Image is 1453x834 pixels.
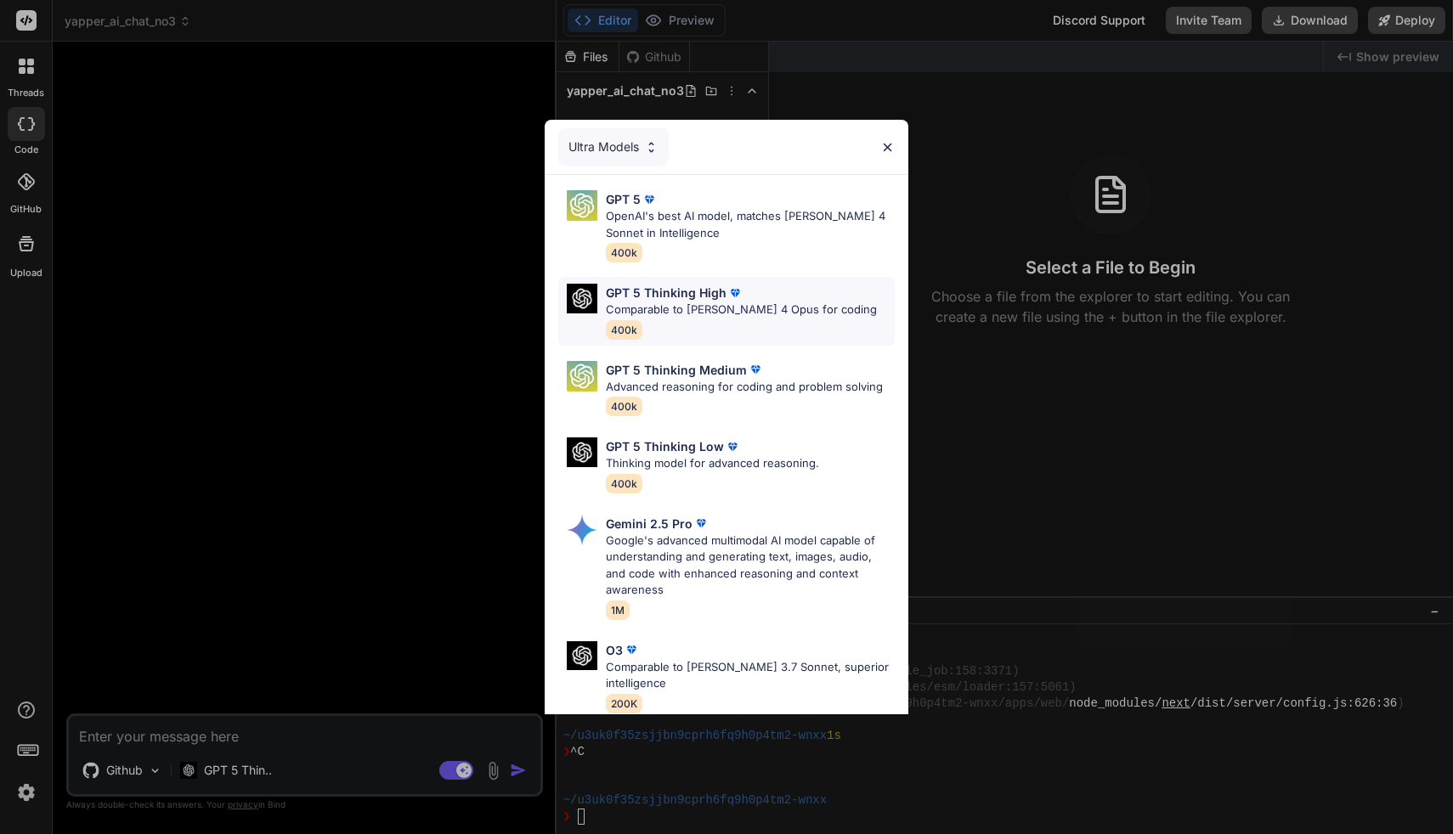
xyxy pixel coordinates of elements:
[567,284,597,313] img: Pick Models
[606,641,623,659] p: O3
[606,320,642,340] span: 400k
[606,397,642,416] span: 400k
[567,190,597,221] img: Pick Models
[606,533,895,599] p: Google's advanced multimodal AI model capable of understanding and generating text, images, audio...
[606,455,819,472] p: Thinking model for advanced reasoning.
[567,437,597,467] img: Pick Models
[606,208,895,241] p: OpenAI's best AI model, matches [PERSON_NAME] 4 Sonnet in Intelligence
[726,285,743,301] img: premium
[606,600,630,620] span: 1M
[606,243,642,262] span: 400k
[567,515,597,545] img: Pick Models
[724,438,741,455] img: premium
[606,659,895,692] p: Comparable to [PERSON_NAME] 3.7 Sonnet, superior intelligence
[644,140,659,155] img: Pick Models
[558,128,669,166] div: Ultra Models
[606,361,747,379] p: GPT 5 Thinking Medium
[641,191,658,208] img: premium
[747,361,764,378] img: premium
[606,694,642,713] span: 200K
[606,474,642,493] span: 400k
[623,641,640,658] img: premium
[606,437,724,455] p: GPT 5 Thinking Low
[693,515,710,532] img: premium
[880,140,895,155] img: close
[606,284,726,301] p: GPT 5 Thinking High
[606,379,883,396] p: Advanced reasoning for coding and problem solving
[567,641,597,671] img: Pick Models
[606,515,693,533] p: Gemini 2.5 Pro
[606,190,641,208] p: GPT 5
[567,361,597,392] img: Pick Models
[606,301,877,318] p: Comparable to [PERSON_NAME] 4 Opus for coding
